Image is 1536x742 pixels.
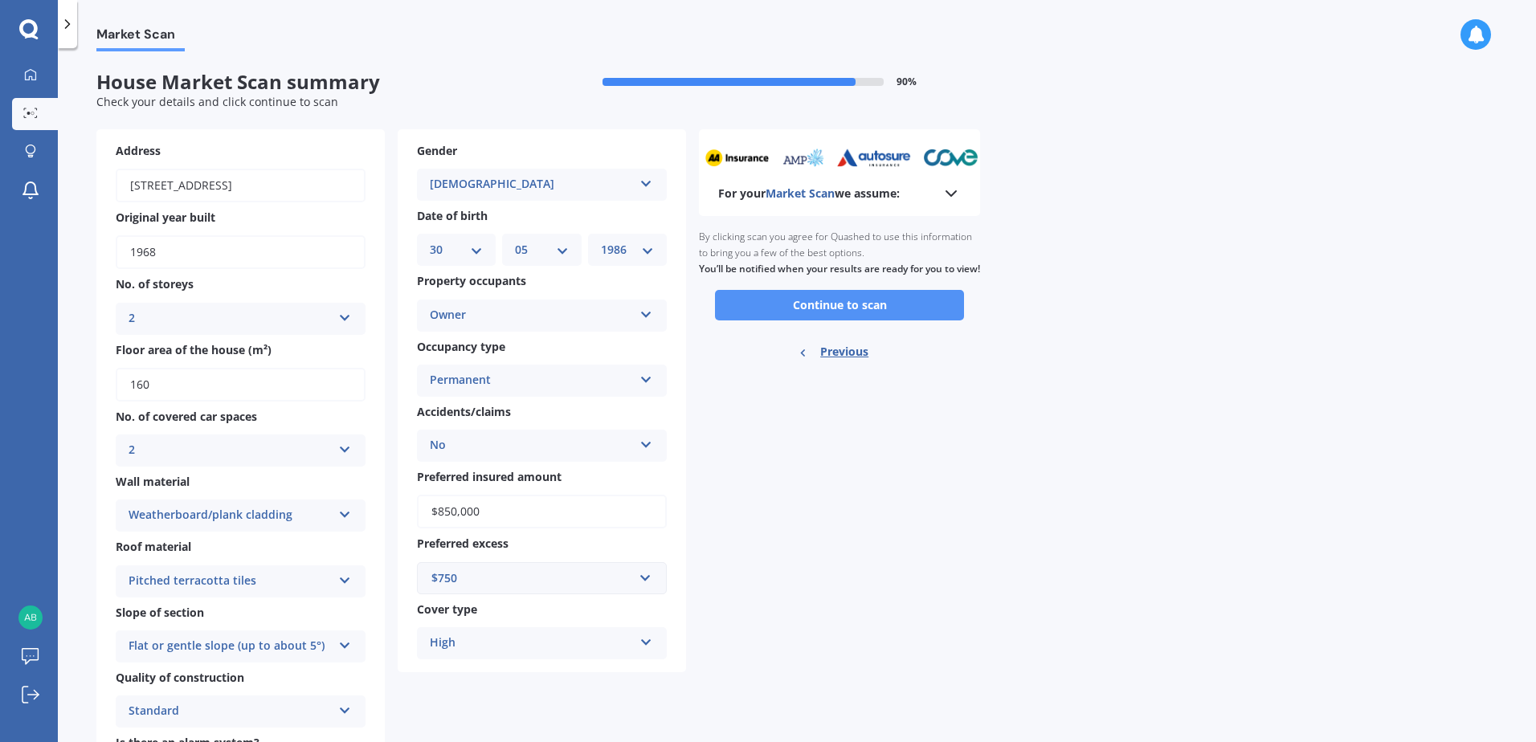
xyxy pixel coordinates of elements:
img: autosure_sm.webp [835,149,909,167]
img: aa_sm.webp [703,149,767,167]
span: 90 % [897,76,917,88]
span: Slope of section [116,605,204,620]
span: No. of storeys [116,277,194,292]
span: Wall material [116,474,190,489]
div: Permanent [430,371,633,390]
span: Check your details and click continue to scan [96,94,338,109]
span: Address [116,143,161,158]
span: Floor area of the house (m²) [116,342,272,357]
div: 2 [129,441,332,460]
span: Gender [417,143,457,158]
img: amp_sm.png [779,149,823,167]
span: Previous [820,340,868,364]
span: Property occupants [417,274,526,289]
input: Enter floor area [116,368,366,402]
b: You’ll be notified when your results are ready for you to view! [699,262,980,275]
div: Flat or gentle slope (up to about 5°) [129,637,332,656]
div: Weatherboard/plank cladding [129,506,332,525]
div: No [430,436,633,455]
span: Market Scan [96,26,185,48]
span: Roof material [116,540,191,555]
img: bf2e55f25c9c8640cf64067c359e4889 [18,605,43,630]
button: Continue to scan [715,290,964,320]
span: Preferred insured amount [417,469,562,484]
span: Cover type [417,601,477,617]
div: [DEMOGRAPHIC_DATA] [430,175,633,194]
img: cove_sm.webp [921,149,977,167]
span: Quality of construction [116,670,244,685]
div: Owner [430,306,633,325]
div: By clicking scan you agree for Quashed to use this information to bring you a few of the best opt... [699,216,980,290]
b: For your we assume: [718,185,900,202]
span: Preferred excess [417,536,509,552]
span: No. of covered car spaces [116,409,257,424]
div: Standard [129,702,332,721]
span: House Market Scan summary [96,71,538,94]
span: Original year built [116,210,215,225]
span: Market Scan [766,185,835,201]
span: Accidents/claims [417,404,511,419]
span: Occupancy type [417,339,505,354]
div: Pitched terracotta tiles [129,572,332,591]
div: High [430,634,633,653]
div: 2 [129,309,332,328]
span: Date of birth [417,208,488,223]
div: $750 [431,569,633,587]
